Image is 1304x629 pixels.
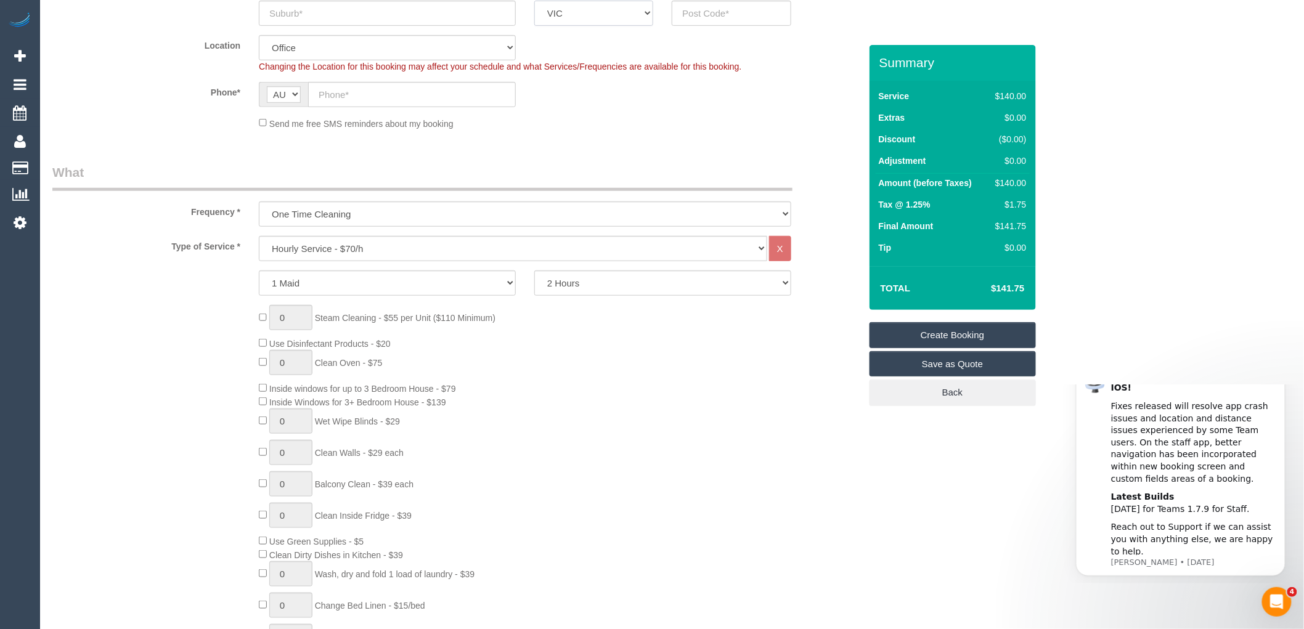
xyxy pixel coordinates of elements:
span: Wet Wipe Blinds - $29 [315,416,400,426]
a: Create Booking [870,322,1036,348]
img: Automaid Logo [7,12,32,30]
span: Steam Cleaning - $55 per Unit ($110 Minimum) [315,313,495,323]
div: $141.75 [990,220,1026,232]
span: Clean Walls - $29 each [315,448,404,458]
span: Send me free SMS reminders about my booking [269,118,454,128]
a: Save as Quote [870,351,1036,377]
span: Use Disinfectant Products - $20 [269,339,391,349]
span: Clean Inside Fridge - $39 [315,511,412,521]
label: Final Amount [879,220,934,232]
span: Clean Dirty Dishes in Kitchen - $39 [269,550,403,560]
div: $0.00 [990,155,1026,167]
a: Back [870,379,1036,405]
span: Inside Windows for 3+ Bedroom House - $139 [269,397,446,407]
label: Frequency * [43,201,250,218]
span: Wash, dry and fold 1 load of laundry - $39 [315,569,475,579]
span: Clean Oven - $75 [315,358,383,368]
label: Tax @ 1.25% [879,198,931,211]
iframe: Intercom live chat [1262,587,1292,617]
label: Discount [879,133,916,145]
h3: Summary [879,55,1030,70]
b: Latest Builds [54,107,117,117]
div: $0.00 [990,112,1026,124]
p: Message from Ellie, sent 1w ago [54,172,219,184]
div: $140.00 [990,177,1026,189]
span: Change Bed Linen - $15/bed [315,601,425,611]
input: Phone* [308,82,516,107]
label: Service [879,90,910,102]
div: Fixes released will resolve app crash issues and location and distance issues experienced by some... [54,16,219,100]
span: Use Green Supplies - $5 [269,537,364,546]
strong: Total [881,283,911,293]
div: $0.00 [990,241,1026,254]
label: Tip [879,241,892,254]
span: Inside windows for up to 3 Bedroom House - $79 [269,384,456,394]
input: Post Code* [672,1,791,26]
div: ($0.00) [990,133,1026,145]
label: Extras [879,112,905,124]
label: Type of Service * [43,236,250,253]
input: Suburb* [259,1,516,26]
div: $140.00 [990,90,1026,102]
label: Location [43,35,250,52]
span: 4 [1287,587,1297,597]
label: Phone* [43,82,250,99]
legend: What [52,163,793,191]
iframe: Intercom notifications message [1057,384,1304,583]
label: Adjustment [879,155,926,167]
label: Amount (before Taxes) [879,177,972,189]
div: [DATE] for Teams 1.7.9 for Staff. [54,107,219,131]
span: Changing the Location for this booking may affect your schedule and what Services/Frequencies are... [259,62,741,71]
div: $1.75 [990,198,1026,211]
div: Reach out to Support if we can assist you with anything else, we are happy to help. [54,137,219,173]
h4: $141.75 [954,283,1024,294]
span: Balcony Clean - $39 each [315,479,414,489]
